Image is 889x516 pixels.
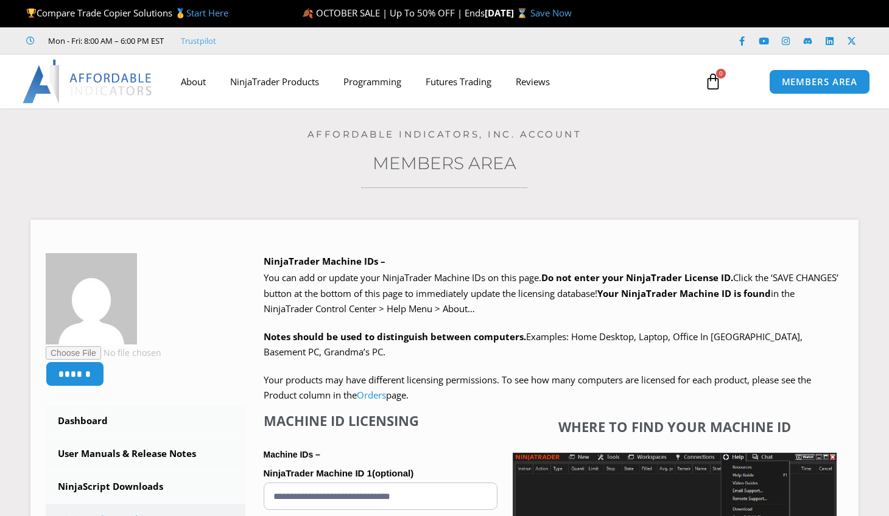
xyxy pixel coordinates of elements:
[302,7,485,19] span: 🍂 OCTOBER SALE | Up To 50% OFF | Ends
[264,464,497,483] label: NinjaTrader Machine ID 1
[23,60,153,103] img: LogoAI | Affordable Indicators – NinjaTrader
[264,330,803,358] span: Examples: Home Desktop, Laptop, Office In [GEOGRAPHIC_DATA], Basement PC, Grandma’s PC.
[357,389,386,401] a: Orders
[372,468,413,478] span: (optional)
[46,253,137,344] img: 4e14bd8008791e4f7f28acd7eccee38a7543dbc902894e042b4ebff52a0d9009
[331,68,413,96] a: Programming
[686,64,740,99] a: 0
[264,255,385,267] b: NinjaTrader Machine IDs –
[27,9,36,18] img: 🏆
[264,450,320,459] strong: Machine IDs –
[485,7,530,19] strong: [DATE] ⌛
[769,69,871,94] a: MEMBERS AREA
[169,68,218,96] a: About
[46,471,245,503] a: NinjaScript Downloads
[530,7,572,19] a: Save Now
[264,374,811,402] span: Your products may have different licensing permissions. To see how many computers are licensed fo...
[373,153,516,173] a: Members Area
[186,7,228,19] a: Start Here
[181,33,216,48] a: Trustpilot
[541,271,733,284] b: Do not enter your NinjaTrader License ID.
[46,438,245,470] a: User Manuals & Release Notes
[716,69,726,78] span: 0
[513,419,837,434] h4: Where to find your Machine ID
[264,271,838,315] span: Click the ‘SAVE CHANGES’ button at the bottom of this page to immediately update the licensing da...
[218,68,331,96] a: NinjaTrader Products
[264,330,526,343] strong: Notes should be used to distinguish between computers.
[307,128,582,140] a: Affordable Indicators, Inc. Account
[264,271,541,284] span: You can add or update your NinjaTrader Machine IDs on this page.
[45,33,164,48] span: Mon - Fri: 8:00 AM – 6:00 PM EST
[46,405,245,437] a: Dashboard
[264,413,497,428] h4: Machine ID Licensing
[597,287,771,299] strong: Your NinjaTrader Machine ID is found
[169,68,694,96] nav: Menu
[504,68,562,96] a: Reviews
[782,77,858,86] span: MEMBERS AREA
[26,7,228,19] span: Compare Trade Copier Solutions 🥇
[413,68,504,96] a: Futures Trading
